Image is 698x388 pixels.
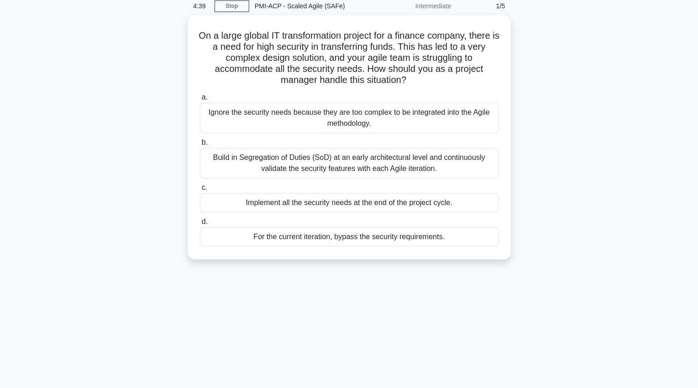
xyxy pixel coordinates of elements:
div: Ignore the security needs because they are too complex to be integrated into the Agile methodology. [200,103,499,133]
div: Build in Segregation of Duties (SoD) at an early architectural level and continuously validate th... [200,148,499,178]
span: c. [202,183,207,191]
span: b. [202,138,208,146]
h5: On a large global IT transformation project for a finance company, there is a need for high secur... [199,30,500,86]
a: Stop [215,0,249,12]
div: Implement all the security needs at the end of the project cycle. [200,193,499,212]
span: a. [202,93,208,101]
div: For the current iteration, bypass the security requirements. [200,227,499,247]
span: d. [202,218,208,225]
